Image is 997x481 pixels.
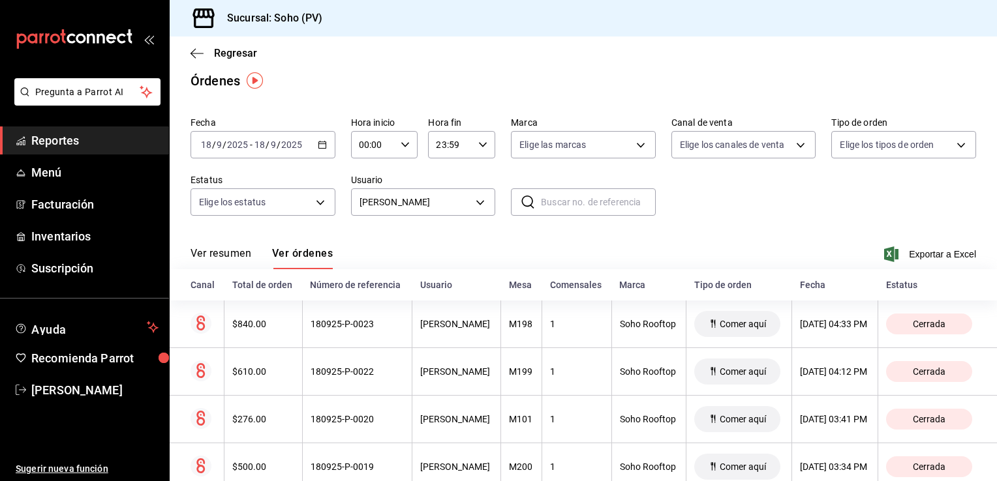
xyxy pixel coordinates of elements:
div: Fecha [800,280,870,290]
div: $610.00 [232,366,294,377]
div: [PERSON_NAME] [420,461,493,472]
label: Hora inicio [351,118,418,127]
button: Pregunta a Parrot AI [14,78,161,106]
input: ---- [226,139,249,150]
span: - [250,139,253,150]
div: [DATE] 03:41 PM [800,414,870,424]
a: Pregunta a Parrot AI [9,95,161,108]
div: 1 [550,366,603,377]
button: Ver órdenes [272,247,333,269]
div: Canal [191,280,217,290]
input: -- [216,139,222,150]
div: Soho Rooftop [620,366,679,377]
div: Comensales [550,280,604,290]
div: $840.00 [232,319,294,329]
span: Comer aquí [714,414,771,424]
div: $276.00 [232,414,294,424]
button: Ver resumen [191,247,251,269]
input: -- [254,139,266,150]
div: Tipo de orden [694,280,784,290]
span: Comer aquí [714,461,771,472]
div: 1 [550,319,603,329]
div: Soho Rooftop [620,319,679,329]
span: Comer aquí [714,319,771,329]
label: Marca [511,118,656,127]
div: 1 [550,414,603,424]
span: / [212,139,216,150]
span: Cerrada [908,461,951,472]
div: $500.00 [232,461,294,472]
span: Cerrada [908,414,951,424]
button: Exportar a Excel [887,246,976,262]
h3: Sucursal: Soho (PV) [217,10,323,26]
span: Elige los estatus [199,196,266,209]
label: Hora fin [428,118,495,127]
div: Marca [619,280,679,290]
div: Usuario [420,280,493,290]
div: M199 [509,366,534,377]
span: / [222,139,226,150]
span: / [266,139,269,150]
div: [PERSON_NAME] [420,366,493,377]
button: Regresar [191,47,257,59]
span: Suscripción [31,259,159,277]
div: Mesa [509,280,534,290]
span: Cerrada [908,319,951,329]
label: Fecha [191,118,335,127]
div: M198 [509,319,534,329]
span: Ayuda [31,319,142,335]
div: navigation tabs [191,247,333,269]
div: [DATE] 04:12 PM [800,366,870,377]
span: Inventarios [31,227,159,245]
img: Tooltip marker [247,72,263,89]
div: 1 [550,461,603,472]
div: Órdenes [191,71,240,91]
div: [DATE] 04:33 PM [800,319,870,329]
label: Tipo de orden [831,118,976,127]
span: Elige los tipos de orden [840,138,934,151]
label: Canal de venta [671,118,816,127]
div: 180925-P-0022 [311,366,404,377]
span: Elige los canales de venta [680,138,784,151]
div: 180925-P-0019 [311,461,404,472]
span: Elige las marcas [519,138,586,151]
div: M200 [509,461,534,472]
span: [PERSON_NAME] [31,381,159,399]
input: -- [200,139,212,150]
div: Soho Rooftop [620,461,679,472]
label: Usuario [351,175,496,184]
span: Cerrada [908,366,951,377]
button: open_drawer_menu [144,34,154,44]
div: M101 [509,414,534,424]
span: Pregunta a Parrot AI [35,85,140,99]
span: Recomienda Parrot [31,349,159,367]
div: 180925-P-0023 [311,319,404,329]
span: [PERSON_NAME] [360,196,472,209]
input: Buscar no. de referencia [541,189,656,215]
span: Facturación [31,196,159,213]
div: Soho Rooftop [620,414,679,424]
div: Estatus [886,280,976,290]
span: Reportes [31,132,159,149]
div: Número de referencia [310,280,404,290]
input: ---- [281,139,303,150]
input: -- [270,139,277,150]
div: [DATE] 03:34 PM [800,461,870,472]
div: 180925-P-0020 [311,414,404,424]
div: [PERSON_NAME] [420,319,493,329]
span: / [277,139,281,150]
label: Estatus [191,175,335,184]
div: [PERSON_NAME] [420,414,493,424]
span: Sugerir nueva función [16,462,159,476]
div: Total de orden [232,280,295,290]
span: Regresar [214,47,257,59]
span: Comer aquí [714,366,771,377]
span: Menú [31,164,159,181]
